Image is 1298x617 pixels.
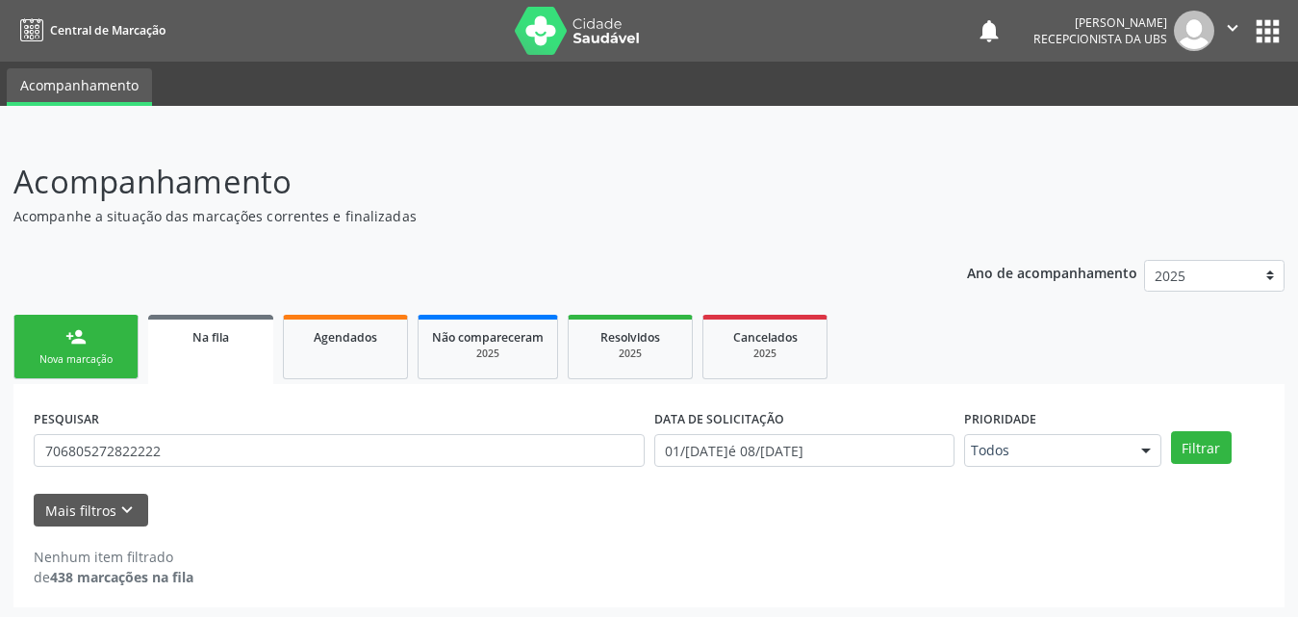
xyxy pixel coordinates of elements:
a: Central de Marcação [13,14,165,46]
span: Na fila [192,329,229,346]
input: Nome, CNS [34,434,645,467]
div: person_add [65,326,87,347]
input: Selecione um intervalo [654,434,954,467]
strong: 438 marcações na fila [50,568,193,586]
p: Acompanhamento [13,158,904,206]
span: Resolvidos [600,329,660,346]
div: [PERSON_NAME] [1033,14,1167,31]
span: Agendados [314,329,377,346]
button: apps [1251,14,1285,48]
i:  [1222,17,1243,39]
span: Recepcionista da UBS [1033,31,1167,47]
span: Central de Marcação [50,22,165,39]
p: Acompanhe a situação das marcações correntes e finalizadas [13,206,904,226]
div: Nova marcação [28,352,124,367]
button: Mais filtroskeyboard_arrow_down [34,494,148,527]
span: Cancelados [733,329,798,346]
button: notifications [976,17,1003,44]
label: PESQUISAR [34,404,99,434]
img: img [1174,11,1214,51]
a: Acompanhamento [7,68,152,106]
div: Nenhum item filtrado [34,547,193,567]
button:  [1214,11,1251,51]
label: DATA DE SOLICITAÇÃO [654,404,784,434]
button: Filtrar [1171,431,1232,464]
p: Ano de acompanhamento [967,260,1137,284]
div: 2025 [717,347,813,361]
label: Prioridade [964,404,1036,434]
span: Não compareceram [432,329,544,346]
div: de [34,567,193,587]
div: 2025 [432,347,544,361]
span: Todos [971,441,1122,460]
i: keyboard_arrow_down [116,500,138,521]
div: 2025 [582,347,678,361]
